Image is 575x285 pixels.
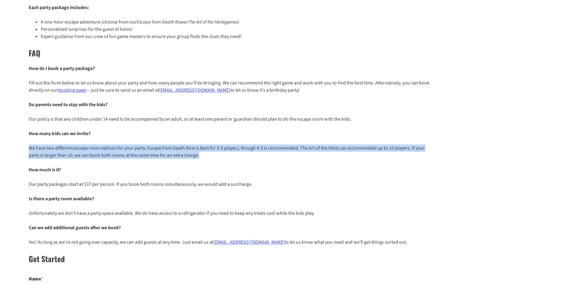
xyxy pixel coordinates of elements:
[29,116,431,123] p: Our policy is that any children under 14 need to be accompanied by an adult, so at least one pare...
[188,19,225,25] em: The Art of the Heist
[29,166,61,173] strong: How much is it?
[213,239,285,245] a: [EMAIL_ADDRESS][DOMAIN_NAME]
[29,239,431,246] p: Yes! As long as we’re not going over capacity, we can add guests at any time. Just email us at to...
[29,224,121,231] strong: Can we add additional guests after we book?
[29,47,431,59] h2: FAQ
[137,19,184,25] em: Escape from Death Row
[29,253,431,264] h2: Get Started
[29,181,431,188] p: Our party packages start at $37 per person. If you book both rooms simultaneously, we would add a...
[29,4,89,11] strong: Each party package includes:
[41,26,431,33] li: Personalized surprises for the guest of honor
[29,65,95,72] strong: How do I book a party package?
[159,87,230,93] a: [EMAIL_ADDRESS][DOMAIN_NAME]
[41,18,431,26] li: A one-hour escape adventure (choose from our or games)
[29,130,91,137] strong: How many kids can we invite?
[29,210,431,217] p: Unfortunately we don’t have a party space available. We do have access to a refrigerator if you n...
[29,144,431,159] p: We have two different escape room options for your party. Escape from Death Row is best for 2-6 p...
[41,33,431,40] li: Expert guidance from our crew of fun game masters to ensure your group finds the clues they need!
[29,101,107,108] strong: Do parents need to stay with the kids?
[58,87,86,93] a: booking page
[29,195,94,202] strong: Is there a party room available?
[29,79,431,94] p: Fill out the form below to let us know about your party and how many people you’ll be bringing. W...
[29,276,43,282] legend: Name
